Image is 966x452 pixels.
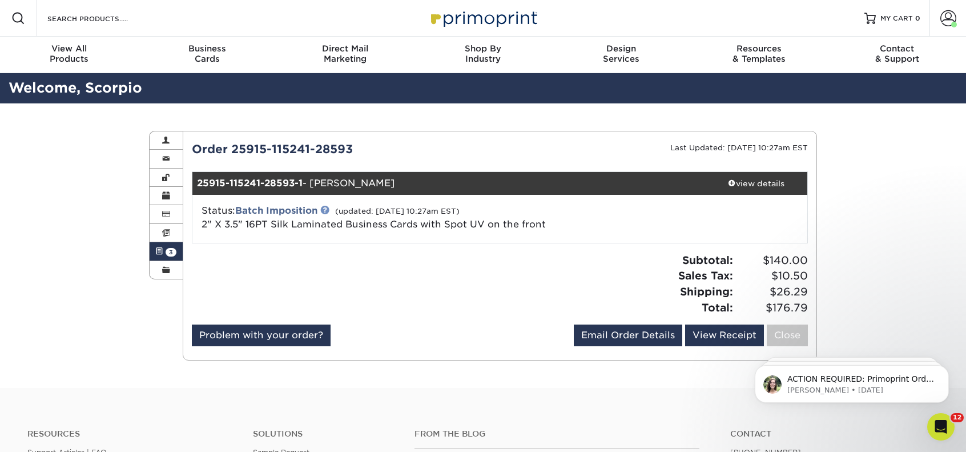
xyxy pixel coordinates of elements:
[183,141,500,158] div: Order 25915-115241-28593
[927,413,955,441] iframe: Intercom live chat
[705,172,807,195] a: view details
[705,178,807,189] div: view details
[680,285,733,298] strong: Shipping:
[138,43,276,54] span: Business
[828,37,966,73] a: Contact& Support
[138,43,276,64] div: Cards
[253,429,397,439] h4: Solutions
[951,413,964,422] span: 12
[426,6,540,30] img: Primoprint
[192,172,705,195] div: - [PERSON_NAME]
[670,143,808,152] small: Last Updated: [DATE] 10:27am EST
[414,37,552,73] a: Shop ByIndustry
[166,248,176,257] span: 3
[702,301,733,314] strong: Total:
[197,178,303,189] strong: 25915-115241-28593-1
[27,429,236,439] h4: Resources
[915,14,920,22] span: 0
[552,43,690,54] span: Design
[738,341,966,421] iframe: Intercom notifications message
[574,325,682,346] a: Email Order Details
[880,14,913,23] span: MY CART
[276,43,414,64] div: Marketing
[736,268,808,284] span: $10.50
[414,429,699,439] h4: From the Blog
[767,325,808,346] a: Close
[678,269,733,282] strong: Sales Tax:
[828,43,966,54] span: Contact
[276,37,414,73] a: Direct MailMarketing
[276,43,414,54] span: Direct Mail
[414,43,552,54] span: Shop By
[690,43,828,64] div: & Templates
[192,325,331,346] a: Problem with your order?
[736,284,808,300] span: $26.29
[690,43,828,54] span: Resources
[150,242,183,261] a: 3
[552,37,690,73] a: DesignServices
[46,11,158,25] input: SEARCH PRODUCTS.....
[552,43,690,64] div: Services
[685,325,764,346] a: View Receipt
[335,207,460,215] small: (updated: [DATE] 10:27am EST)
[235,205,317,216] a: Batch Imposition
[690,37,828,73] a: Resources& Templates
[414,43,552,64] div: Industry
[736,300,808,316] span: $176.79
[736,253,808,269] span: $140.00
[193,204,602,231] div: Status:
[682,254,733,266] strong: Subtotal:
[138,37,276,73] a: BusinessCards
[202,219,546,230] a: 2" X 3.5" 16PT Silk Laminated Business Cards with Spot UV on the front
[730,429,939,439] a: Contact
[828,43,966,64] div: & Support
